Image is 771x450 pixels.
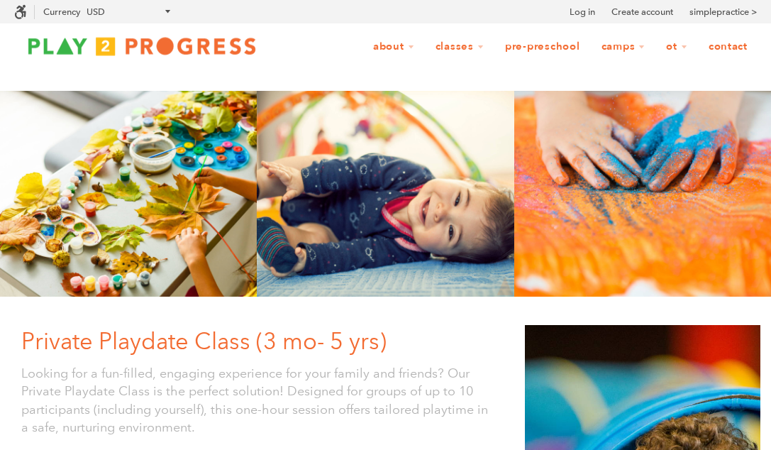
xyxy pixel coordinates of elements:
[689,5,757,19] a: simplepractice >
[570,5,595,19] a: Log in
[364,33,423,60] a: About
[43,6,80,17] label: Currency
[426,33,493,60] a: Classes
[14,32,270,60] img: Play2Progress logo
[611,5,673,19] a: Create account
[496,33,589,60] a: Pre-Preschool
[21,325,504,358] h1: Private Playdate Class (3 mo- 5 yrs)
[592,33,655,60] a: Camps
[21,366,488,435] font: Looking for a fun-filled, engaging experience for your family and friends? Our Private Playdate C...
[657,33,697,60] a: OT
[699,33,757,60] a: Contact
